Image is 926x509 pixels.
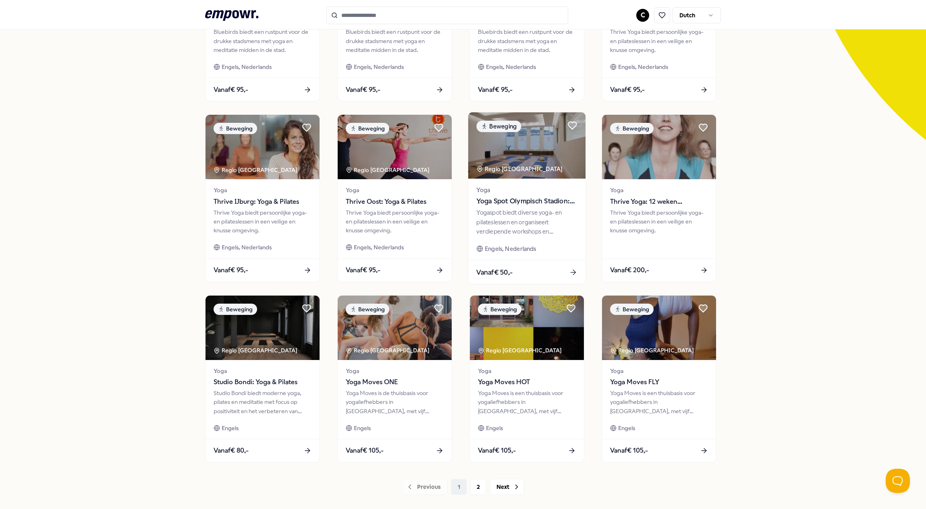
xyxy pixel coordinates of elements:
[222,62,272,71] span: Engels, Nederlands
[610,208,708,235] div: Thrive Yoga biedt persoonlijke yoga- en pilateslessen in een veilige en knusse omgeving.
[205,295,320,463] a: package imageBewegingRegio [GEOGRAPHIC_DATA] YogaStudio Bondi: Yoga & PilatesStudio Bondi biedt m...
[214,445,249,456] span: Vanaf € 80,-
[486,62,536,71] span: Engels, Nederlands
[354,243,404,252] span: Engels, Nederlands
[338,296,452,360] img: package image
[610,366,708,375] span: Yoga
[205,114,320,282] a: package imageBewegingRegio [GEOGRAPHIC_DATA] YogaThrive IJburg: Yoga & PilatesThrive Yoga biedt p...
[490,479,524,495] button: Next
[346,389,444,416] div: Yoga Moves is de thuisbasis voor yogaliefhebbers in [GEOGRAPHIC_DATA], met vijf studio’s versprei...
[214,85,248,95] span: Vanaf € 95,-
[206,115,320,179] img: package image
[214,197,311,207] span: Thrive IJburg: Yoga & Pilates
[468,112,585,179] img: package image
[478,366,576,375] span: Yoga
[214,186,311,194] span: Yoga
[478,377,576,387] span: Yoga Moves HOT
[346,123,389,134] div: Beweging
[346,265,380,275] span: Vanaf € 95,-
[214,304,257,315] div: Beweging
[346,208,444,235] div: Thrive Yoga biedt persoonlijke yoga- en pilateslessen in een veilige en knusse omgeving.
[610,265,649,275] span: Vanaf € 200,-
[214,346,299,355] div: Regio [GEOGRAPHIC_DATA]
[326,6,568,24] input: Search for products, categories or subcategories
[610,123,654,134] div: Beweging
[486,424,503,432] span: Engels
[476,121,521,132] div: Beweging
[214,366,311,375] span: Yoga
[478,389,576,416] div: Yoga Moves is een thuisbasis voor yogaliefhebbers in [GEOGRAPHIC_DATA], met vijf studio’s verspre...
[214,123,257,134] div: Beweging
[214,265,248,275] span: Vanaf € 95,-
[478,27,576,54] div: Bluebirds biedt een rustpunt voor de drukke stadsmens met yoga en meditatie midden in de stad.
[346,346,431,355] div: Regio [GEOGRAPHIC_DATA]
[346,166,431,174] div: Regio [GEOGRAPHIC_DATA]
[468,112,586,285] a: package imageBewegingRegio [GEOGRAPHIC_DATA] YogaYoga Spot Olympisch Stadion: Yoga & PilatesYogas...
[610,197,708,207] span: Thrive Yoga: 12 weken zwangerschapsyoga
[610,27,708,54] div: Thrive Yoga biedt persoonlijke yoga- en pilateslessen in een veilige en knusse omgeving.
[618,62,668,71] span: Engels, Nederlands
[346,377,444,387] span: Yoga Moves ONE
[610,304,654,315] div: Beweging
[476,185,577,194] span: Yoga
[476,196,577,207] span: Yoga Spot Olympisch Stadion: Yoga & Pilates
[602,295,716,463] a: package imageBewegingRegio [GEOGRAPHIC_DATA] YogaYoga Moves FLYYoga Moves is een thuisbasis voor ...
[337,295,452,463] a: package imageBewegingRegio [GEOGRAPHIC_DATA] YogaYoga Moves ONEYoga Moves is de thuisbasis voor y...
[610,346,695,355] div: Regio [GEOGRAPHIC_DATA]
[346,85,380,95] span: Vanaf € 95,-
[478,85,513,95] span: Vanaf € 95,-
[470,296,584,360] img: package image
[338,115,452,179] img: package image
[214,27,311,54] div: Bluebirds biedt een rustpunt voor de drukke stadsmens met yoga en meditatie midden in de stad.
[354,62,404,71] span: Engels, Nederlands
[610,85,645,95] span: Vanaf € 95,-
[478,346,563,355] div: Regio [GEOGRAPHIC_DATA]
[337,114,452,282] a: package imageBewegingRegio [GEOGRAPHIC_DATA] YogaThrive Oost: Yoga & PilatesThrive Yoga biedt per...
[602,296,716,360] img: package image
[346,445,384,456] span: Vanaf € 105,-
[610,389,708,416] div: Yoga Moves is een thuisbasis voor yogaliefhebbers in [GEOGRAPHIC_DATA], met vijf studio’s verspre...
[214,377,311,387] span: Studio Bondi: Yoga & Pilates
[618,424,635,432] span: Engels
[354,424,371,432] span: Engels
[206,296,320,360] img: package image
[610,186,708,194] span: Yoga
[610,445,648,456] span: Vanaf € 105,-
[346,304,389,315] div: Beweging
[478,445,516,456] span: Vanaf € 105,-
[478,304,521,315] div: Beweging
[346,27,444,54] div: Bluebirds biedt een rustpunt voor de drukke stadsmens met yoga en meditatie midden in de stad.
[470,479,486,495] button: 2
[476,208,577,236] div: Yogaspot biedt diverse yoga- en pilateslessen en organiseert verdiepende workshops en cursussen.
[602,114,716,282] a: package imageBewegingYogaThrive Yoga: 12 weken zwangerschapsyogaThrive Yoga biedt persoonlijke yo...
[636,9,649,22] button: C
[610,377,708,387] span: Yoga Moves FLY
[214,208,311,235] div: Thrive Yoga biedt persoonlijke yoga- en pilateslessen in een veilige en knusse omgeving.
[346,186,444,194] span: Yoga
[476,267,513,277] span: Vanaf € 50,-
[222,424,239,432] span: Engels
[214,389,311,416] div: Studio Bondi biedt moderne yoga, pilates en meditatie met focus op positiviteit en het verbeteren...
[485,244,536,254] span: Engels, Nederlands
[346,197,444,207] span: Thrive Oost: Yoga & Pilates
[476,165,564,174] div: Regio [GEOGRAPHIC_DATA]
[602,115,716,179] img: package image
[346,366,444,375] span: Yoga
[214,166,299,174] div: Regio [GEOGRAPHIC_DATA]
[222,243,272,252] span: Engels, Nederlands
[469,295,584,463] a: package imageBewegingRegio [GEOGRAPHIC_DATA] YogaYoga Moves HOTYoga Moves is een thuisbasis voor ...
[886,469,910,493] iframe: Help Scout Beacon - Open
